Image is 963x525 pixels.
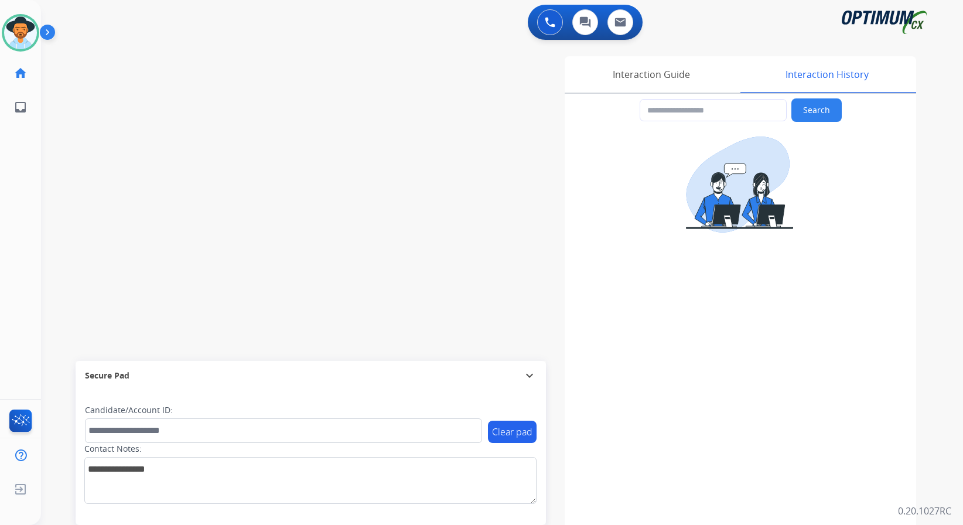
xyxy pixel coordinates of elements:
[898,504,951,518] p: 0.20.1027RC
[523,369,537,383] mat-icon: expand_more
[565,56,737,93] div: Interaction Guide
[13,100,28,114] mat-icon: inbox
[85,370,129,381] span: Secure Pad
[85,404,173,416] label: Candidate/Account ID:
[488,421,537,443] button: Clear pad
[84,443,142,455] label: Contact Notes:
[13,66,28,80] mat-icon: home
[4,16,37,49] img: avatar
[791,98,842,122] button: Search
[737,56,916,93] div: Interaction History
